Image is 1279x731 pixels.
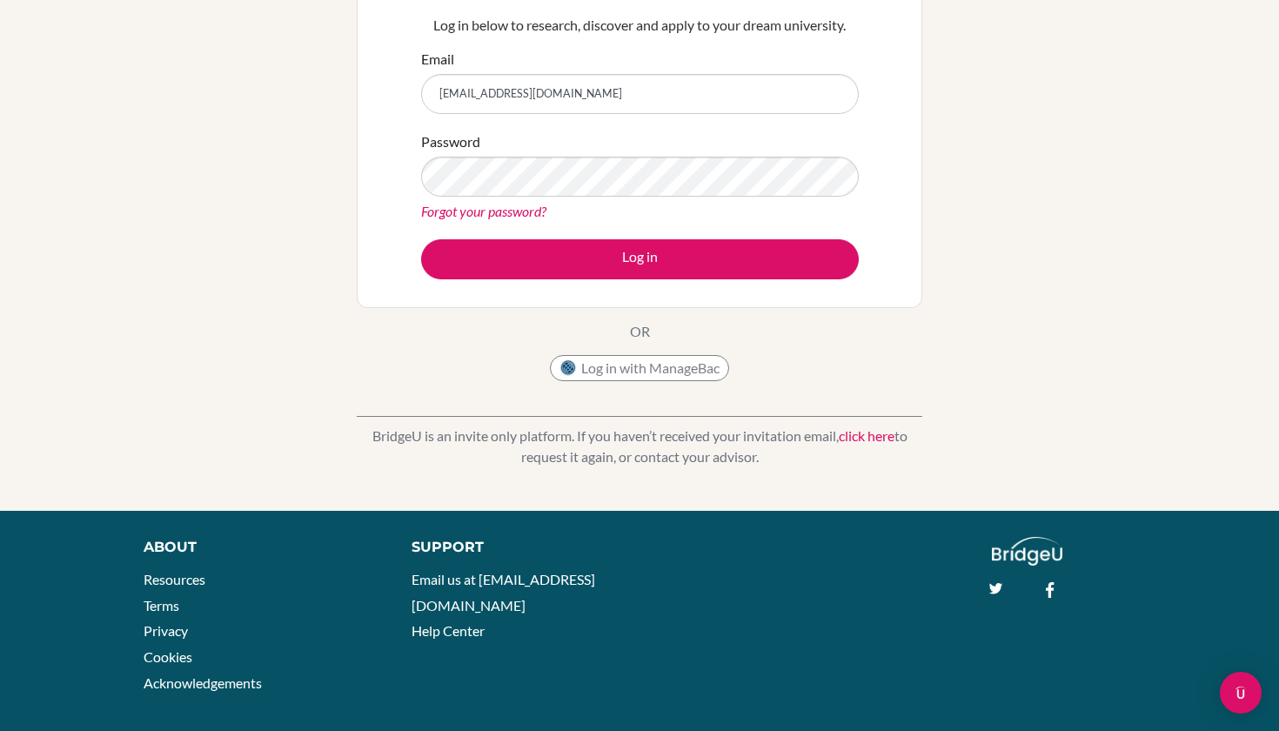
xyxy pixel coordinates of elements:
[144,537,372,558] div: About
[1220,672,1262,714] div: Open Intercom Messenger
[144,674,262,691] a: Acknowledgements
[144,571,205,587] a: Resources
[421,49,454,70] label: Email
[839,427,894,444] a: click here
[412,537,622,558] div: Support
[421,239,859,279] button: Log in
[412,571,595,614] a: Email us at [EMAIL_ADDRESS][DOMAIN_NAME]
[421,131,480,152] label: Password
[144,648,192,665] a: Cookies
[357,426,922,467] p: BridgeU is an invite only platform. If you haven’t received your invitation email, to request it ...
[412,622,485,639] a: Help Center
[550,355,729,381] button: Log in with ManageBac
[144,622,188,639] a: Privacy
[630,321,650,342] p: OR
[144,597,179,614] a: Terms
[992,537,1062,566] img: logo_white@2x-f4f0deed5e89b7ecb1c2cc34c3e3d731f90f0f143d5ea2071677605dd97b5244.png
[421,203,546,219] a: Forgot your password?
[421,15,859,36] p: Log in below to research, discover and apply to your dream university.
